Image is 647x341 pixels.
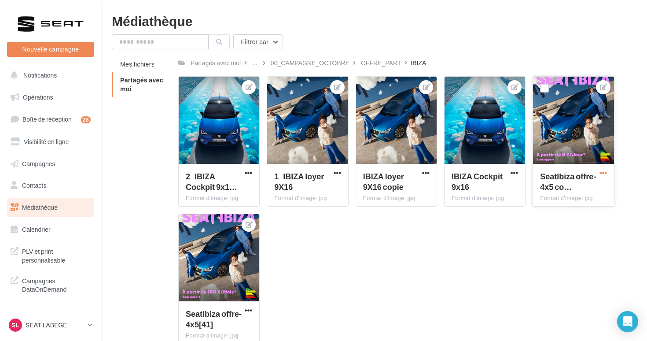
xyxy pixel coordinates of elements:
[5,155,96,173] a: Campagnes
[26,321,84,330] p: SEAT LABEGE
[112,14,636,27] div: Médiathèque
[22,159,55,167] span: Campagnes
[120,60,154,68] span: Mes fichiers
[7,42,94,57] button: Nouvelle campagne
[540,194,607,202] div: Format d'image: jpg
[452,194,518,202] div: Format d'image: jpg
[120,76,163,93] span: Partagés avec moi
[81,116,91,123] div: 28
[5,198,96,217] a: Médiathèque
[22,182,46,189] span: Contacts
[5,271,96,297] a: Campagnes DataOnDemand
[186,332,252,340] div: Format d'image: jpg
[363,194,430,202] div: Format d'image: jpg
[24,138,69,145] span: Visibilité en ligne
[363,171,404,192] span: IBIZA loyer 9X16 copie
[411,59,426,67] div: IBIZA
[5,242,96,268] a: PLV et print personnalisable
[7,317,94,334] a: SL SEAT LABEGE
[11,321,19,330] span: SL
[186,171,237,192] span: 2_IBIZA Cockpit 9x16 copie
[22,226,51,233] span: Calendrier
[540,171,596,192] span: SeatIbiza offre-4x5 copie2
[5,110,96,129] a: Boîte de réception28
[361,59,401,67] div: OFFRE_PART
[23,71,57,79] span: Notifications
[5,176,96,195] a: Contacts
[5,133,96,151] a: Visibilité en ligne
[274,171,324,192] span: 1_IBIZA loyer 9X16
[5,220,96,239] a: Calendrier
[22,204,58,211] span: Médiathèque
[5,66,92,85] button: Notifications
[22,115,72,123] span: Boîte de réception
[5,88,96,107] a: Opérations
[23,93,53,101] span: Opérations
[233,34,283,49] button: Filtrer par
[452,171,503,192] span: IBIZA Cockpit 9x16
[250,57,259,69] div: ...
[191,59,241,67] div: Partagés avec moi
[274,194,341,202] div: Format d'image: jpg
[22,275,91,294] span: Campagnes DataOnDemand
[186,194,252,202] div: Format d'image: jpg
[617,311,638,332] div: Open Intercom Messenger
[186,309,242,329] span: SeatIbiza offre-4x5[41]
[22,245,91,264] span: PLV et print personnalisable
[271,59,349,67] div: 00_CAMPAGNE_OCTOBRE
